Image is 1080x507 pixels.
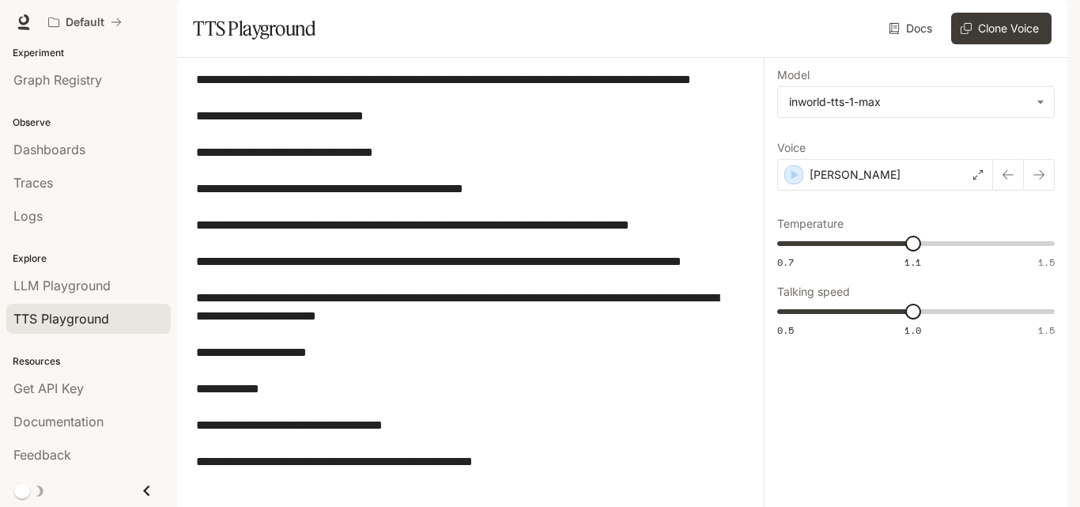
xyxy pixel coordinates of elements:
span: 1.1 [904,255,921,269]
h1: TTS Playground [193,13,315,44]
div: inworld-tts-1-max [778,87,1054,117]
p: Default [66,16,104,29]
span: 1.5 [1038,323,1055,337]
p: Model [777,70,810,81]
span: 0.7 [777,255,794,269]
button: All workspaces [41,6,129,38]
p: [PERSON_NAME] [810,167,901,183]
button: Clone Voice [951,13,1052,44]
span: 0.5 [777,323,794,337]
p: Temperature [777,218,844,229]
span: 1.0 [904,323,921,337]
p: Talking speed [777,286,850,297]
div: inworld-tts-1-max [789,94,1029,110]
span: 1.5 [1038,255,1055,269]
p: Voice [777,142,806,153]
a: Docs [886,13,938,44]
